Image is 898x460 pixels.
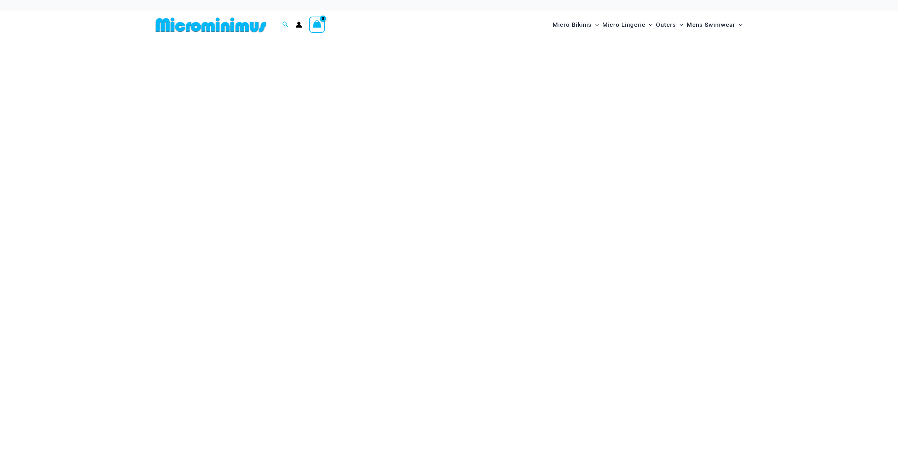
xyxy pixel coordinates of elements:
span: Menu Toggle [645,16,652,34]
span: Menu Toggle [735,16,742,34]
a: Account icon link [296,22,302,28]
nav: Site Navigation [550,13,746,37]
span: Outers [656,16,676,34]
span: Micro Lingerie [602,16,645,34]
span: Menu Toggle [592,16,599,34]
span: Menu Toggle [676,16,683,34]
a: Micro LingerieMenu ToggleMenu Toggle [601,14,654,36]
a: Search icon link [282,20,289,29]
img: MM SHOP LOGO FLAT [153,17,269,33]
a: Mens SwimwearMenu ToggleMenu Toggle [685,14,744,36]
a: Micro BikinisMenu ToggleMenu Toggle [551,14,601,36]
span: Mens Swimwear [687,16,735,34]
a: OutersMenu ToggleMenu Toggle [654,14,685,36]
span: Micro Bikinis [553,16,592,34]
a: View Shopping Cart, empty [309,17,325,33]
